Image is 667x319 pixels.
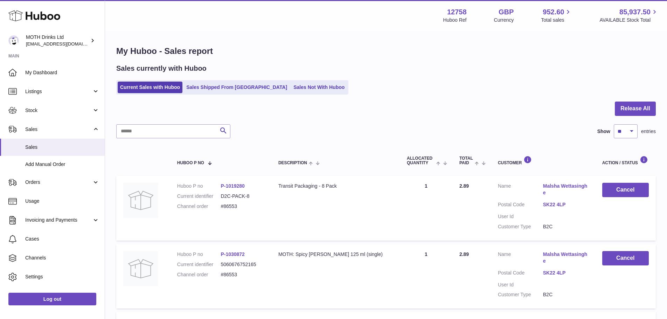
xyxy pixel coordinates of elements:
dt: Current identifier [177,261,221,268]
span: Add Manual Order [25,161,99,168]
span: Cases [25,236,99,242]
span: Total sales [541,17,572,23]
a: Malsha Wettasinghe [543,251,588,264]
span: 85,937.50 [619,7,651,17]
dt: Channel order [177,271,221,278]
a: 85,937.50 AVAILABLE Stock Total [599,7,659,23]
span: Stock [25,107,92,114]
dt: Customer Type [498,291,543,298]
div: Huboo Ref [443,17,467,23]
dd: #86553 [221,203,264,210]
div: Action / Status [602,156,649,165]
dt: Postal Code [498,270,543,278]
div: MOTH Drinks Ltd [26,34,89,47]
div: Currency [494,17,514,23]
td: 1 [400,244,452,308]
dd: D2C-PACK-8 [221,193,264,200]
a: Malsha Wettasinghe [543,183,588,196]
dd: 5060676752165 [221,261,264,268]
span: Sales [25,126,92,133]
span: Orders [25,179,92,186]
dt: Name [498,251,543,266]
a: Log out [8,293,96,305]
dt: User Id [498,213,543,220]
img: no-photo.jpg [123,251,158,286]
span: Channels [25,255,99,261]
dd: #86553 [221,271,264,278]
label: Show [597,128,610,135]
span: Usage [25,198,99,204]
strong: GBP [499,7,514,17]
span: 952.60 [543,7,564,17]
span: Description [278,161,307,165]
h1: My Huboo - Sales report [116,46,656,57]
dt: Current identifier [177,193,221,200]
dt: Channel order [177,203,221,210]
div: Customer [498,156,588,165]
span: Total paid [459,156,473,165]
a: SK22 4LP [543,201,588,208]
dt: Postal Code [498,201,543,210]
a: P-1030872 [221,251,245,257]
span: My Dashboard [25,69,99,76]
a: Current Sales with Huboo [118,82,182,93]
span: ALLOCATED Quantity [407,156,435,165]
div: Transit Packaging - 8 Pack [278,183,393,189]
span: 2.89 [459,251,469,257]
a: 952.60 Total sales [541,7,572,23]
img: internalAdmin-12758@internal.huboo.com [8,35,19,46]
span: Settings [25,273,99,280]
dt: Customer Type [498,223,543,230]
span: Listings [25,88,92,95]
dt: Huboo P no [177,183,221,189]
h2: Sales currently with Huboo [116,64,207,73]
dt: Huboo P no [177,251,221,258]
strong: 12758 [447,7,467,17]
button: Cancel [602,251,649,265]
img: no-photo.jpg [123,183,158,218]
span: entries [641,128,656,135]
span: AVAILABLE Stock Total [599,17,659,23]
div: MOTH: Spicy [PERSON_NAME] 125 ml (single) [278,251,393,258]
dd: B2C [543,291,588,298]
span: Invoicing and Payments [25,217,92,223]
a: Sales Not With Huboo [291,82,347,93]
button: Cancel [602,183,649,197]
a: P-1019280 [221,183,245,189]
button: Release All [615,102,656,116]
dd: B2C [543,223,588,230]
a: SK22 4LP [543,270,588,276]
span: Sales [25,144,99,151]
span: Huboo P no [177,161,204,165]
span: 2.89 [459,183,469,189]
dt: Name [498,183,543,198]
td: 1 [400,176,452,240]
a: Sales Shipped From [GEOGRAPHIC_DATA] [184,82,290,93]
dt: User Id [498,282,543,288]
span: [EMAIL_ADDRESS][DOMAIN_NAME] [26,41,103,47]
